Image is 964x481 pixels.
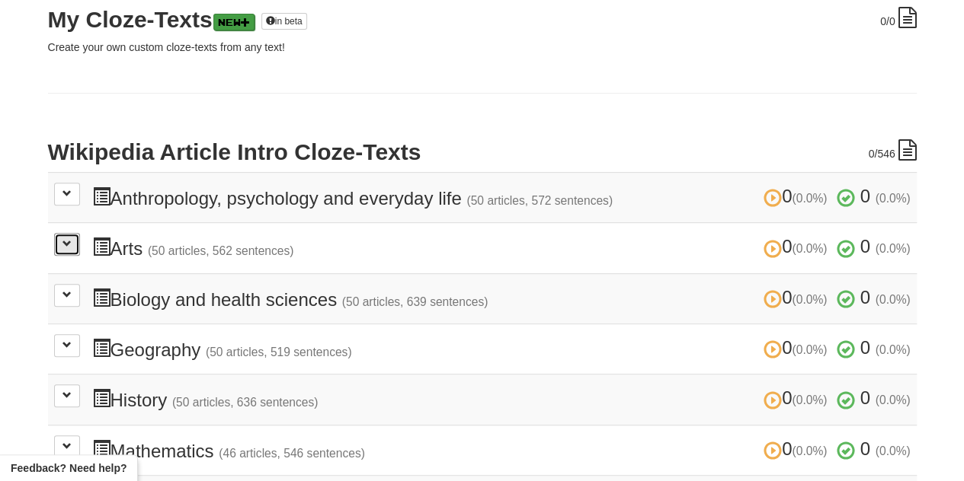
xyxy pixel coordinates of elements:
[466,194,613,207] small: (50 articles, 572 sentences)
[48,139,917,164] h2: Wikipedia Article Intro Cloze-Texts
[48,40,917,55] p: Create your own custom cloze-texts from any text!
[792,393,827,406] small: (0.0%)
[792,192,827,205] small: (0.0%)
[92,186,911,209] h3: Anthropology, psychology and everyday life
[860,387,870,408] span: 0
[48,7,917,32] h2: My Cloze-Texts
[11,460,127,476] span: Open feedback widget
[148,244,294,257] small: (50 articles, 562 sentences)
[261,13,307,30] a: in beta
[792,242,827,255] small: (0.0%)
[880,15,886,27] span: 0
[792,444,827,457] small: (0.0%)
[764,236,832,256] span: 0
[764,186,832,206] span: 0
[860,287,870,307] span: 0
[764,337,832,358] span: 0
[92,338,911,360] h3: Geography
[876,192,911,205] small: (0.0%)
[876,343,911,356] small: (0.0%)
[92,237,911,259] h3: Arts
[868,148,874,160] span: 0
[860,236,870,256] span: 0
[764,387,832,408] span: 0
[880,7,916,29] div: /0
[206,346,352,358] small: (50 articles, 519 sentences)
[792,343,827,356] small: (0.0%)
[876,444,911,457] small: (0.0%)
[213,14,255,30] a: New
[876,242,911,255] small: (0.0%)
[342,295,488,308] small: (50 articles, 639 sentences)
[860,337,870,358] span: 0
[876,393,911,406] small: (0.0%)
[92,388,911,410] h3: History
[764,438,832,459] span: 0
[868,139,916,161] div: /546
[876,293,911,306] small: (0.0%)
[860,438,870,459] span: 0
[219,447,365,460] small: (46 articles, 546 sentences)
[172,396,319,409] small: (50 articles, 636 sentences)
[764,287,832,307] span: 0
[792,293,827,306] small: (0.0%)
[92,439,911,461] h3: Mathematics
[860,186,870,206] span: 0
[92,288,911,310] h3: Biology and health sciences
